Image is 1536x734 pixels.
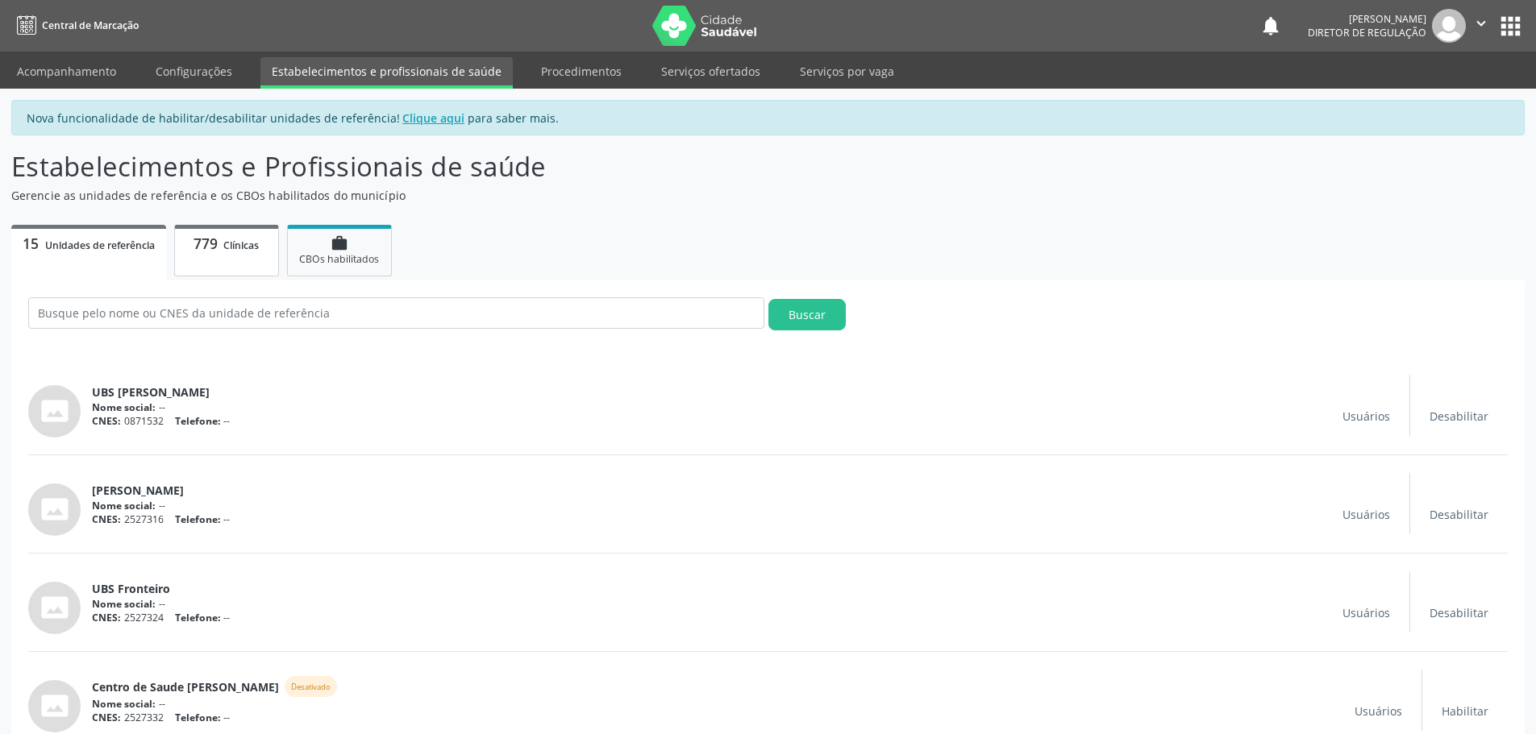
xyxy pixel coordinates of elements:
button: apps [1496,12,1525,40]
button: notifications [1259,15,1282,37]
span: Centro de Saude [PERSON_NAME] [92,678,279,695]
span: Usuários [1342,408,1390,425]
span: CNES: [92,414,121,428]
i:  [1472,15,1490,32]
span: CBOs habilitados [299,252,379,266]
button: Buscar [768,299,846,330]
input: Busque pelo nome ou CNES da unidade de referência [28,297,764,329]
span: Nome social: [92,697,156,711]
span: Telefone: [175,512,221,526]
span: Diretor de regulação [1308,26,1426,39]
i: photo_size_select_actual [40,396,69,425]
span: Nome social: [92,499,156,512]
a: Configurações [144,57,244,85]
span: Telefone: [175,414,221,428]
div: -- [92,400,1323,414]
a: Serviços ofertados [650,57,772,85]
img: img [1432,9,1466,43]
span: Habilitar [1442,703,1488,719]
i: photo_size_select_actual [40,495,69,524]
span: CNES: [92,512,121,526]
a: Procedimentos [530,57,633,85]
span: Desabilitar [1430,506,1488,523]
a: Serviços por vaga [789,57,905,85]
button:  [1466,9,1496,43]
div: 2527316 -- [92,512,1323,526]
i: work [331,234,348,252]
span: CNES: [92,611,121,624]
span: CNES: [92,711,121,724]
div: [PERSON_NAME] [1308,12,1426,26]
span: UBS [PERSON_NAME] [92,384,210,400]
small: Desativado [291,682,331,692]
span: UBS Fronteiro [92,580,170,597]
span: [PERSON_NAME] [92,482,184,499]
div: 2527332 -- [92,711,1335,724]
u: Clique aqui [402,110,464,126]
span: Telefone: [175,611,221,624]
div: 2527324 -- [92,611,1323,624]
span: Central de Marcação [42,19,139,32]
a: Central de Marcação [11,12,139,39]
span: Unidades de referência [45,238,155,252]
span: Usuários [1342,506,1390,523]
div: -- [92,697,1335,711]
i: photo_size_select_actual [40,593,69,622]
span: Clínicas [223,238,259,252]
p: Gerencie as unidades de referência e os CBOs habilitados do município [11,187,1071,204]
span: 15 [23,234,39,253]
div: Nova funcionalidade de habilitar/desabilitar unidades de referência! para saber mais. [11,100,1525,135]
a: Estabelecimentos e profissionais de saúde [260,57,513,89]
span: Desabilitar [1430,604,1488,621]
span: Usuários [1342,604,1390,621]
span: Telefone: [175,711,221,724]
div: -- [92,597,1323,611]
div: 0871532 -- [92,414,1323,428]
span: Desabilitar [1430,408,1488,425]
span: Usuários [1355,703,1402,719]
span: 779 [194,234,218,253]
div: -- [92,499,1323,512]
span: Nome social: [92,400,156,414]
a: Acompanhamento [6,57,127,85]
p: Estabelecimentos e Profissionais de saúde [11,147,1071,187]
a: Clique aqui [400,110,468,126]
span: Nome social: [92,597,156,611]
